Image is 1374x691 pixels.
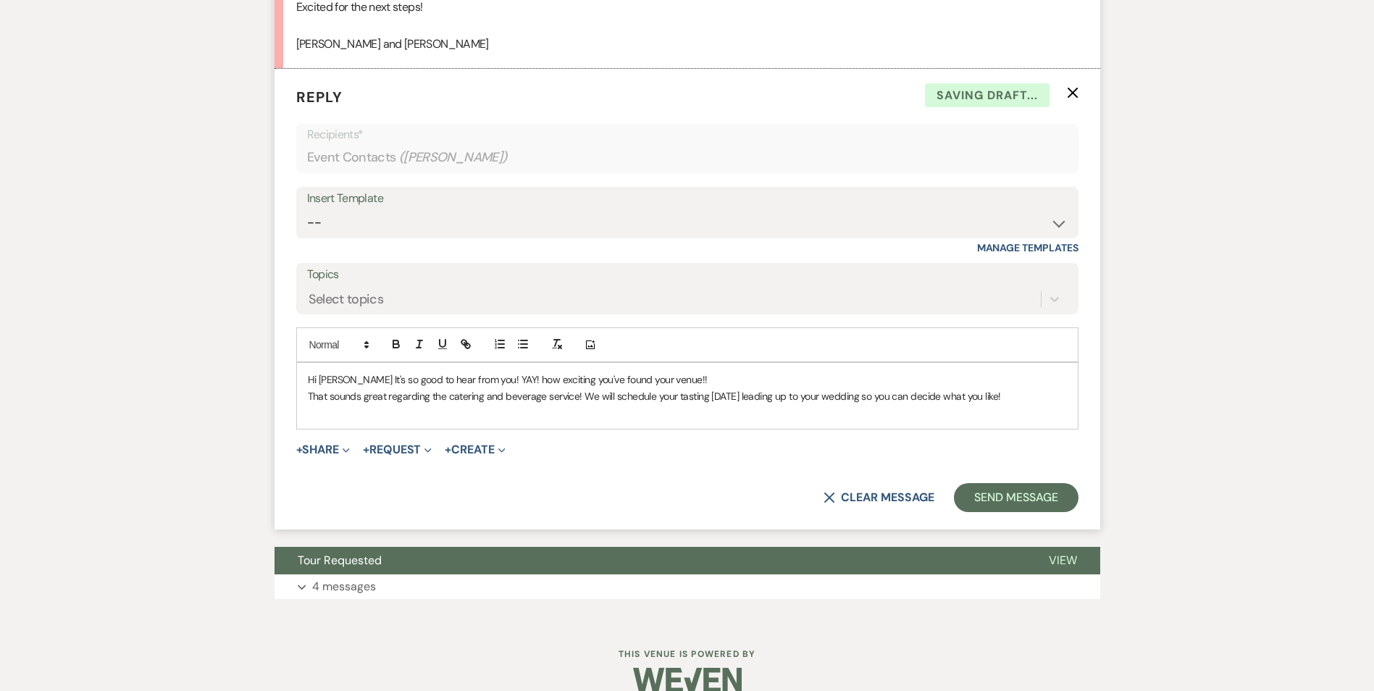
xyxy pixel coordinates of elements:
[307,188,1068,209] div: Insert Template
[363,444,432,456] button: Request
[307,264,1068,285] label: Topics
[925,83,1050,108] span: Saving draft...
[308,388,1067,404] p: That sounds great regarding the catering and beverage service! We will schedule your tasting [DAT...
[399,148,508,167] span: ( [PERSON_NAME] )
[296,444,351,456] button: Share
[309,290,384,309] div: Select topics
[954,483,1078,512] button: Send Message
[296,88,343,106] span: Reply
[977,241,1078,254] a: Manage Templates
[275,574,1100,599] button: 4 messages
[307,125,1068,144] p: Recipients*
[308,372,1067,388] p: Hi [PERSON_NAME] It's so good to hear from you! YAY! how exciting you've found your venue!!
[307,143,1068,172] div: Event Contacts
[445,444,451,456] span: +
[1026,547,1100,574] button: View
[296,444,303,456] span: +
[312,577,376,596] p: 4 messages
[298,553,382,568] span: Tour Requested
[363,444,369,456] span: +
[275,547,1026,574] button: Tour Requested
[824,492,934,503] button: Clear message
[445,444,505,456] button: Create
[1049,553,1077,568] span: View
[296,35,1078,54] p: [PERSON_NAME] and [PERSON_NAME]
